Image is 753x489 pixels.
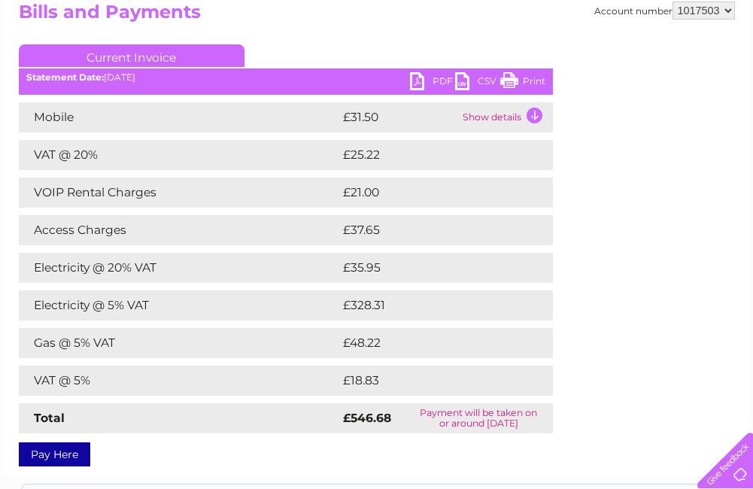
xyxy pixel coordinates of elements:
[19,102,339,132] td: Mobile
[19,328,339,358] td: Gas @ 5% VAT
[339,366,521,396] td: £18.83
[19,44,244,67] a: Current Invoice
[339,253,522,283] td: £35.95
[19,290,339,320] td: Electricity @ 5% VAT
[26,71,104,83] b: Statement Date:
[19,215,339,245] td: Access Charges
[410,72,455,94] a: PDF
[339,328,522,358] td: £48.22
[19,140,339,170] td: VAT @ 20%
[622,64,644,75] a: Blog
[19,2,735,30] h2: Bills and Payments
[703,64,739,75] a: Log out
[339,290,525,320] td: £328.31
[19,366,339,396] td: VAT @ 5%
[19,72,553,83] div: [DATE]
[19,178,339,208] td: VOIP Rental Charges
[339,215,522,245] td: £37.65
[488,64,517,75] a: Water
[19,442,90,466] a: Pay Here
[19,253,339,283] td: Electricity @ 20% VAT
[26,39,103,85] img: logo.png
[568,64,613,75] a: Telecoms
[343,411,391,425] strong: £546.68
[469,8,573,26] a: 0333 014 3131
[526,64,559,75] a: Energy
[500,72,545,94] a: Print
[339,140,522,170] td: £25.22
[22,8,733,73] div: Clear Business is a trading name of Verastar Limited (registered in [GEOGRAPHIC_DATA] No. 3667643...
[459,102,553,132] td: Show details
[339,178,521,208] td: £21.00
[405,403,552,433] td: Payment will be taken on or around [DATE]
[455,72,500,94] a: CSV
[653,64,690,75] a: Contact
[339,102,459,132] td: £31.50
[34,411,65,425] strong: Total
[594,2,735,20] div: Account number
